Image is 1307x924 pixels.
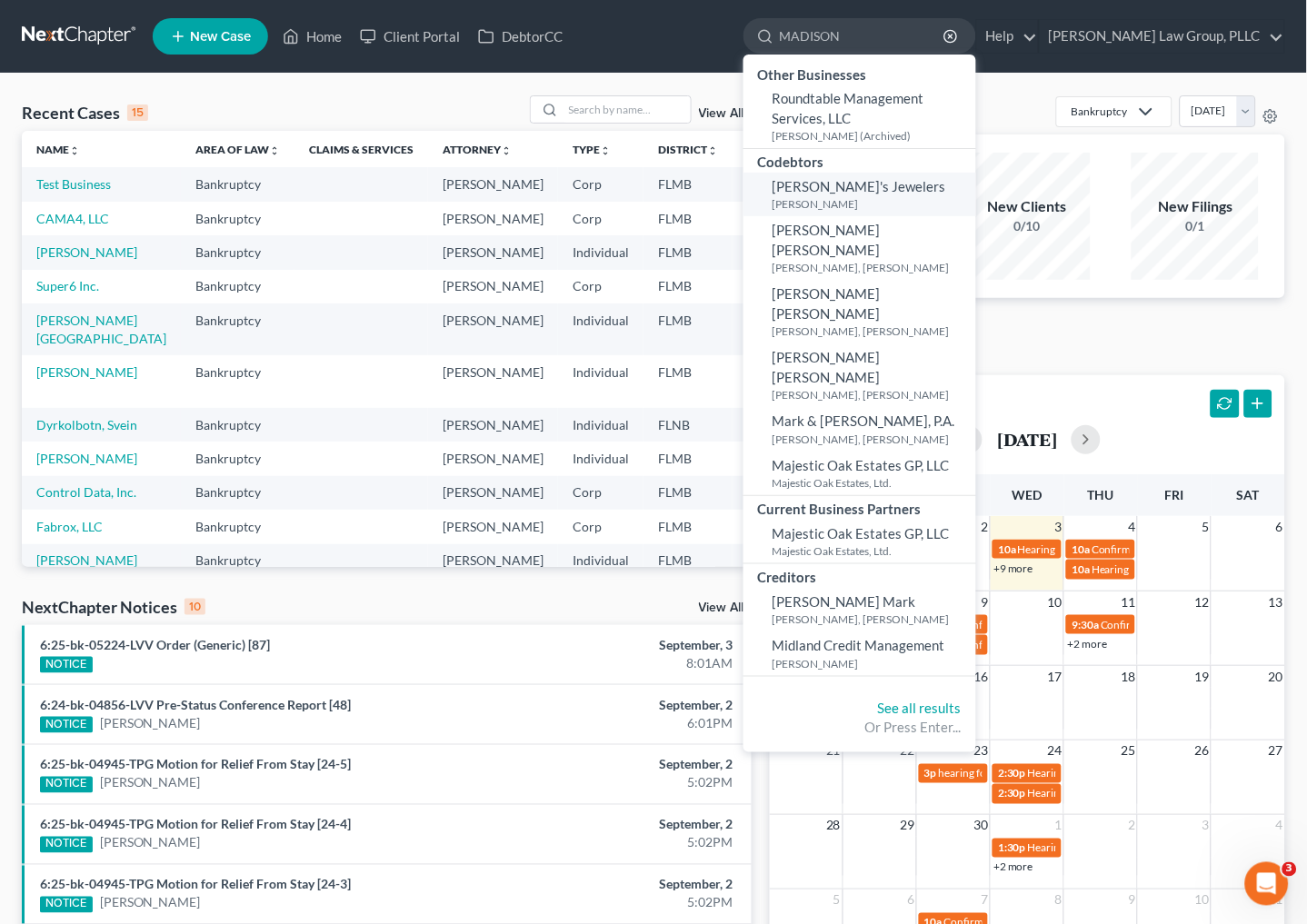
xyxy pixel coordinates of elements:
[733,235,823,269] td: 7
[100,894,201,912] a: [PERSON_NAME]
[514,756,733,774] div: September, 2
[1245,862,1289,906] iframe: Intercom live chat
[1200,815,1211,837] span: 3
[733,442,823,475] td: 11
[1267,591,1285,613] span: 13
[40,877,351,892] a: 6:25-bk-04945-TPG Motion for Relief From Stay [24-3]
[773,593,916,610] span: [PERSON_NAME] Mark
[514,834,733,852] div: 5:02PM
[100,774,201,792] a: [PERSON_NAME]
[1274,815,1285,837] span: 4
[22,596,205,618] div: NextChapter Notices
[773,222,881,257] span: [PERSON_NAME] [PERSON_NAME]
[644,167,733,201] td: FLMB
[558,510,644,543] td: Corp
[514,876,733,894] div: September, 2
[743,496,976,519] div: Current Business Partners
[1045,740,1063,762] span: 24
[824,815,843,837] span: 28
[733,510,823,543] td: 7
[998,787,1026,800] span: 2:30p
[1126,815,1137,837] span: 2
[40,777,93,793] div: NOTICE
[428,476,558,510] td: [PERSON_NAME]
[40,757,351,772] a: 6:25-bk-04945-TPG Motion for Relief From Stay [24-5]
[1119,666,1137,688] span: 18
[773,457,950,473] span: Majestic Oak Estates GP, LLC
[644,235,733,269] td: FLMB
[644,355,733,407] td: FLMB
[181,442,294,475] td: Bankruptcy
[1119,591,1137,613] span: 11
[773,543,972,559] small: Majestic Oak Estates, Ltd.
[181,544,294,596] td: Bankruptcy
[773,637,945,653] span: Midland Credit Management
[743,564,976,587] div: Creditors
[1040,20,1284,53] a: [PERSON_NAME] Law Group, PLLC
[181,202,294,235] td: Bankruptcy
[1053,815,1063,837] span: 1
[40,837,93,853] div: NOTICE
[905,889,916,911] span: 6
[514,654,733,672] div: 8:01AM
[743,84,976,148] a: Roundtable Management Services, LLC[PERSON_NAME] (Archived)
[1126,516,1137,538] span: 4
[514,714,733,732] div: 6:01PM
[644,202,733,235] td: FLMB
[898,815,916,837] span: 29
[644,303,733,355] td: FLMB
[743,280,976,343] a: [PERSON_NAME] [PERSON_NAME][PERSON_NAME], [PERSON_NAME]
[743,407,976,452] a: Mark & [PERSON_NAME], P.A.[PERSON_NAME], [PERSON_NAME]
[1045,591,1063,613] span: 10
[443,143,512,156] a: Attorneyunfold_more
[1045,666,1063,688] span: 17
[773,90,924,125] span: Roundtable Management Services, LLC
[743,216,976,280] a: [PERSON_NAME] [PERSON_NAME][PERSON_NAME], [PERSON_NAME]
[644,510,733,543] td: FLMB
[1028,767,1167,780] span: Hearing for Contour Spa, LLC
[428,303,558,355] td: [PERSON_NAME]
[972,666,990,688] span: 16
[1101,618,1271,631] span: Confirmation Status Conference for
[1088,487,1114,502] span: Thu
[733,355,823,407] td: 7
[558,202,644,235] td: Corp
[514,894,733,912] div: 5:02PM
[100,714,201,732] a: [PERSON_NAME]
[558,355,644,407] td: Individual
[972,740,990,762] span: 23
[558,442,644,475] td: Individual
[743,149,976,172] div: Codebtors
[514,696,733,714] div: September, 2
[743,62,976,84] div: Other Businesses
[40,637,270,652] a: 6:25-bk-05224-LVV Order (Generic) [87]
[743,631,976,676] a: Midland Credit Management[PERSON_NAME]
[22,102,148,124] div: Recent Cases
[1200,516,1211,538] span: 5
[1267,666,1285,688] span: 20
[1067,637,1107,651] a: +2 more
[36,278,99,293] a: Super6 Inc.
[351,20,469,53] a: Client Portal
[181,355,294,407] td: Bankruptcy
[1165,487,1184,502] span: Fri
[773,387,972,402] small: [PERSON_NAME], [PERSON_NAME]
[1072,104,1128,119] div: Bankruptcy
[428,442,558,475] td: [PERSON_NAME]
[181,510,294,543] td: Bankruptcy
[558,235,644,269] td: Individual
[1053,516,1063,538] span: 3
[36,484,136,500] a: Control Data, Inc.
[993,561,1033,575] a: +9 more
[1053,889,1063,911] span: 8
[773,285,881,321] span: [PERSON_NAME] [PERSON_NAME]
[564,96,691,123] input: Search by name...
[733,408,823,442] td: 7
[832,889,843,911] span: 5
[939,767,1127,780] span: hearing for Bravo Brio Restaurants, LLC
[1132,217,1259,235] div: 0/1
[998,767,1026,780] span: 2:30p
[1126,889,1137,911] span: 9
[181,476,294,510] td: Bankruptcy
[1192,740,1211,762] span: 26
